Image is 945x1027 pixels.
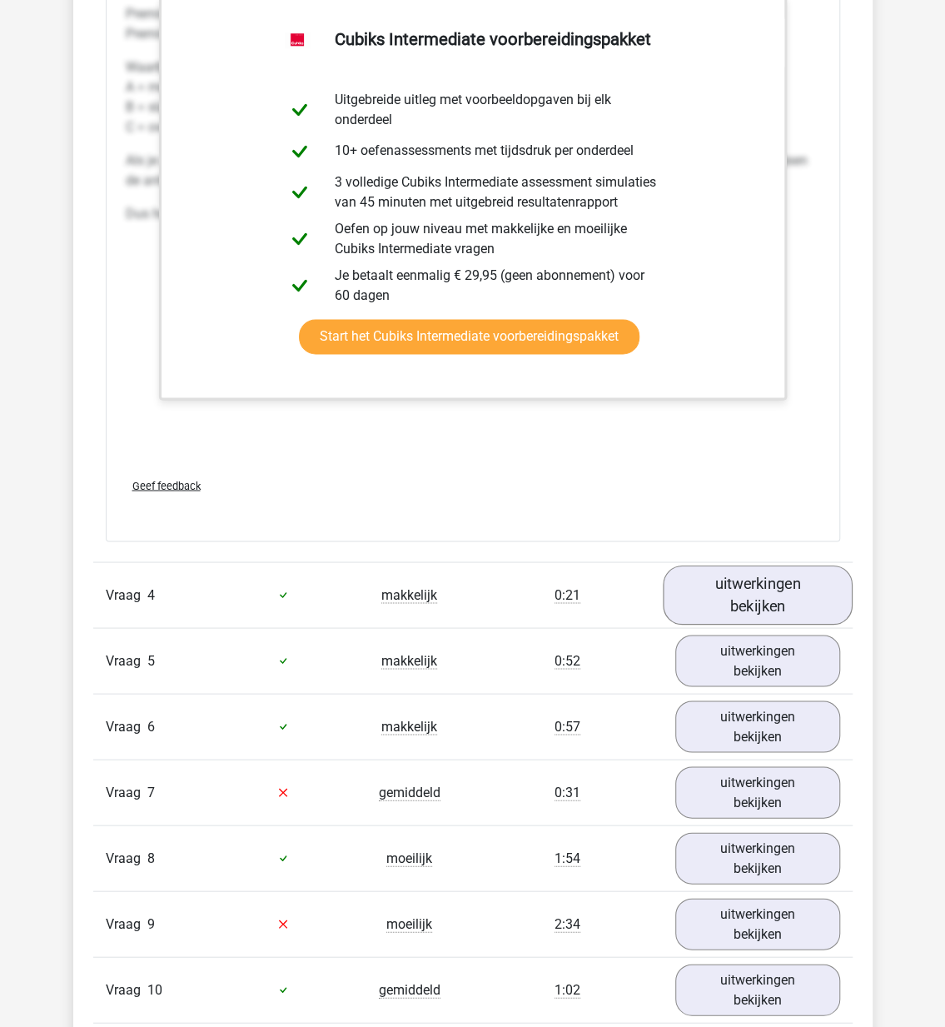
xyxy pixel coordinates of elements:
[126,151,820,191] p: Als je alle mogelijke antwoorden op dezelfde manier opschrijft, kun je zien dat de enige logische...
[555,981,580,998] span: 1:02
[381,718,437,735] span: makkelijk
[147,981,162,997] span: 10
[675,964,840,1015] a: uitwerkingen bekijken
[675,766,840,818] a: uitwerkingen bekijken
[555,784,580,800] span: 0:31
[379,981,440,998] span: gemiddeld
[147,784,155,800] span: 7
[381,652,437,669] span: makkelijk
[386,915,432,932] span: moeilijk
[126,204,820,224] p: Dus het antwoord is: Sommige overheersers zijn slaven
[106,585,147,605] span: Vraag
[147,718,155,734] span: 6
[555,915,580,932] span: 2:34
[147,850,155,865] span: 8
[386,850,432,866] span: moeilijk
[675,832,840,884] a: uitwerkingen bekijken
[555,652,580,669] span: 0:52
[663,565,853,624] a: uitwerkingen bekijken
[555,586,580,603] span: 0:21
[106,716,147,736] span: Vraag
[147,652,155,668] span: 5
[147,915,155,931] span: 9
[555,718,580,735] span: 0:57
[106,848,147,868] span: Vraag
[132,479,201,491] span: Geef feedback
[126,4,820,44] p: Premisse 1: Sommige B zijn A Premisse 2: Alle A zijn C
[675,635,840,686] a: uitwerkingen bekijken
[106,980,147,1000] span: Vraag
[106,914,147,934] span: Vraag
[299,319,639,354] a: Start het Cubiks Intermediate voorbereidingspakket
[555,850,580,866] span: 1:54
[106,651,147,671] span: Vraag
[126,57,820,137] p: Waarbij geldt: A = meesters B = slaven C = overheersers
[675,700,840,752] a: uitwerkingen bekijken
[147,586,155,602] span: 4
[675,898,840,950] a: uitwerkingen bekijken
[381,586,437,603] span: makkelijk
[379,784,440,800] span: gemiddeld
[106,782,147,802] span: Vraag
